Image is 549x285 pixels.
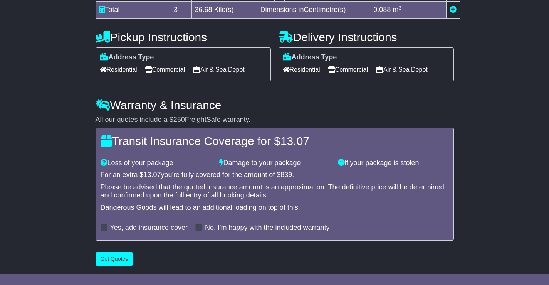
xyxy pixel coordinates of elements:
div: For an extra $ you're fully covered for the amount of $ . [101,171,449,179]
div: Loss of your package [97,159,215,167]
button: Get Quotes [96,252,133,266]
span: m [393,6,401,13]
span: Residential [100,64,137,76]
span: Residential [283,64,320,76]
div: Please be advised that the quoted insurance amount is an approximation. The definitive price will... [101,183,449,200]
td: 3 [160,2,191,19]
span: 13.07 [144,171,161,179]
span: 0.088 [373,6,391,13]
span: Commercial [145,64,185,76]
label: Address Type [283,53,337,62]
div: All our quotes include a $ FreightSafe warranty. [96,116,454,124]
h4: Warranty & Insurance [96,99,454,111]
span: Commercial [328,64,368,76]
span: 250 [173,116,185,123]
a: Add new item [450,6,457,13]
td: Kilo(s) [191,2,237,19]
span: 13.07 [280,135,309,147]
label: Address Type [100,53,154,62]
span: 839 [280,171,292,179]
span: 36.68 [195,6,212,13]
sup: 3 [398,5,401,11]
h4: Delivery Instructions [279,31,454,44]
div: Dangerous Goods will lead to an additional loading on top of this. [101,204,449,212]
span: Air & Sea Depot [376,64,428,76]
label: Yes, add insurance cover [110,224,188,232]
span: Air & Sea Depot [193,64,245,76]
label: No, I'm happy with the included warranty [205,224,330,232]
td: Total [96,2,160,19]
h4: Transit Insurance Coverage for $ [101,135,449,147]
h4: Pickup Instructions [96,31,271,44]
td: Dimensions in Centimetre(s) [237,2,369,19]
div: Damage to your package [215,159,334,167]
div: If your package is stolen [334,159,453,167]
